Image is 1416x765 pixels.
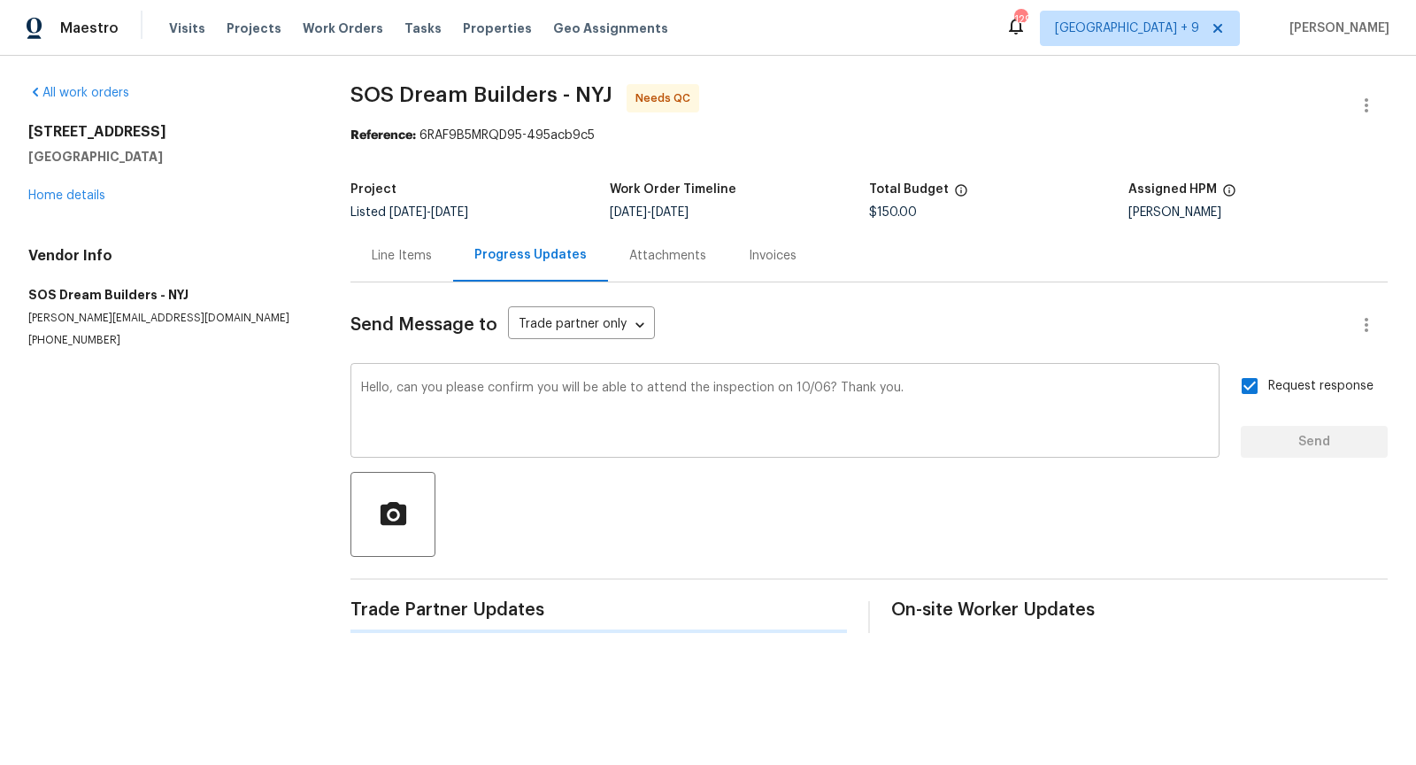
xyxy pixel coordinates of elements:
[350,84,612,105] span: SOS Dream Builders - NYJ
[610,206,689,219] span: -
[651,206,689,219] span: [DATE]
[508,311,655,340] div: Trade partner only
[1014,11,1027,28] div: 129
[28,311,308,326] p: [PERSON_NAME][EMAIL_ADDRESS][DOMAIN_NAME]
[60,19,119,37] span: Maestro
[28,87,129,99] a: All work orders
[891,601,1388,619] span: On-site Worker Updates
[474,246,587,264] div: Progress Updates
[1282,19,1389,37] span: [PERSON_NAME]
[389,206,427,219] span: [DATE]
[1055,19,1199,37] span: [GEOGRAPHIC_DATA] + 9
[404,22,442,35] span: Tasks
[227,19,281,37] span: Projects
[610,183,736,196] h5: Work Order Timeline
[28,286,308,304] h5: SOS Dream Builders - NYJ
[610,206,647,219] span: [DATE]
[303,19,383,37] span: Work Orders
[372,247,432,265] div: Line Items
[28,123,308,141] h2: [STREET_ADDRESS]
[869,183,949,196] h5: Total Budget
[1128,206,1388,219] div: [PERSON_NAME]
[350,316,497,334] span: Send Message to
[635,89,697,107] span: Needs QC
[28,148,308,166] h5: [GEOGRAPHIC_DATA]
[28,189,105,202] a: Home details
[350,183,396,196] h5: Project
[28,247,308,265] h4: Vendor Info
[28,333,308,348] p: [PHONE_NUMBER]
[749,247,796,265] div: Invoices
[1128,183,1217,196] h5: Assigned HPM
[350,601,847,619] span: Trade Partner Updates
[954,183,968,206] span: The total cost of line items that have been proposed by Opendoor. This sum includes line items th...
[1222,183,1236,206] span: The hpm assigned to this work order.
[1268,377,1374,396] span: Request response
[389,206,468,219] span: -
[350,129,416,142] b: Reference:
[169,19,205,37] span: Visits
[629,247,706,265] div: Attachments
[350,127,1388,144] div: 6RAF9B5MRQD95-495acb9c5
[350,206,468,219] span: Listed
[463,19,532,37] span: Properties
[553,19,668,37] span: Geo Assignments
[869,206,917,219] span: $150.00
[361,382,1209,444] textarea: Hello, can you please confirm you will be able to attend the inspection on 10/06? Thank you.
[431,206,468,219] span: [DATE]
